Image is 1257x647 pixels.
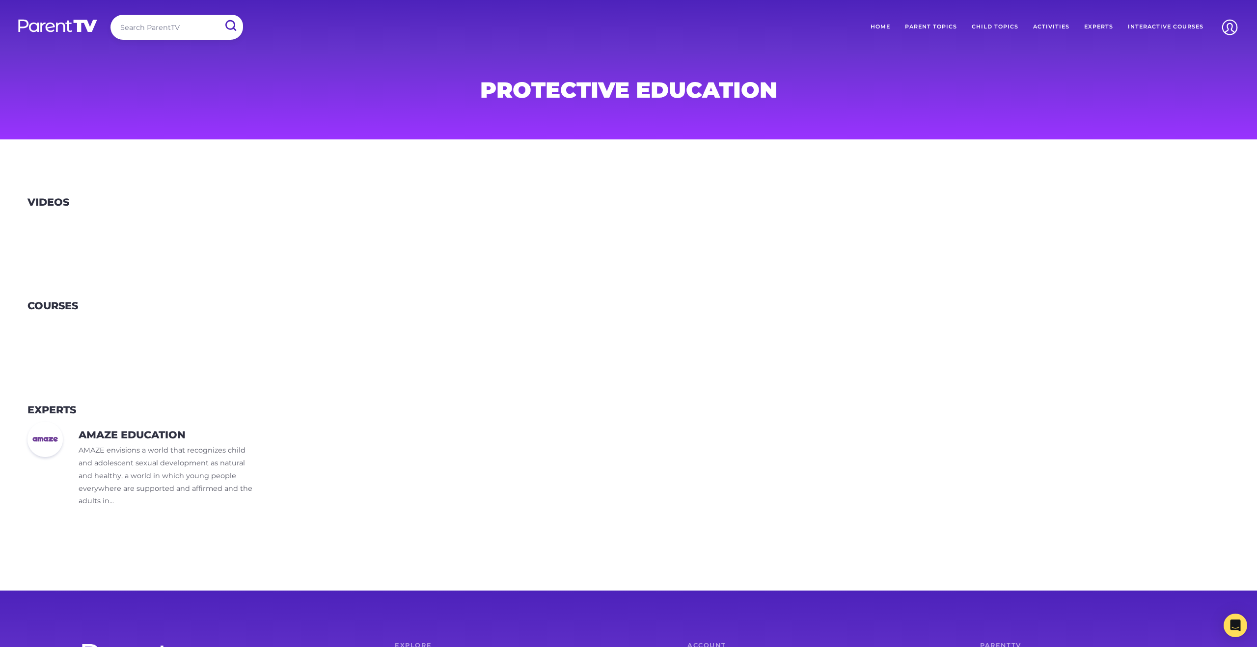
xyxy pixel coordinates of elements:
a: Activities [1026,15,1077,39]
a: Parent Topics [898,15,964,39]
img: parenttv-logo-white.4c85aaf.svg [17,19,98,33]
p: AMAZE envisions a world that recognizes child and adolescent sexual development as natural and he... [79,444,259,508]
a: Interactive Courses [1120,15,1211,39]
div: Open Intercom Messenger [1224,614,1247,637]
img: Account [1217,15,1242,40]
a: Child Topics [964,15,1026,39]
h3: Videos [27,196,69,209]
input: Submit [218,15,243,37]
h3: Courses [27,300,78,312]
h3: Experts [27,404,76,416]
h1: protective education [392,80,865,100]
a: Experts [1077,15,1120,39]
a: Home [863,15,898,39]
img: Amaze-Logo-Square_400x400_acf_cropped.png [27,422,63,457]
h3: Amaze Education [79,429,186,441]
input: Search ParentTV [110,15,243,40]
